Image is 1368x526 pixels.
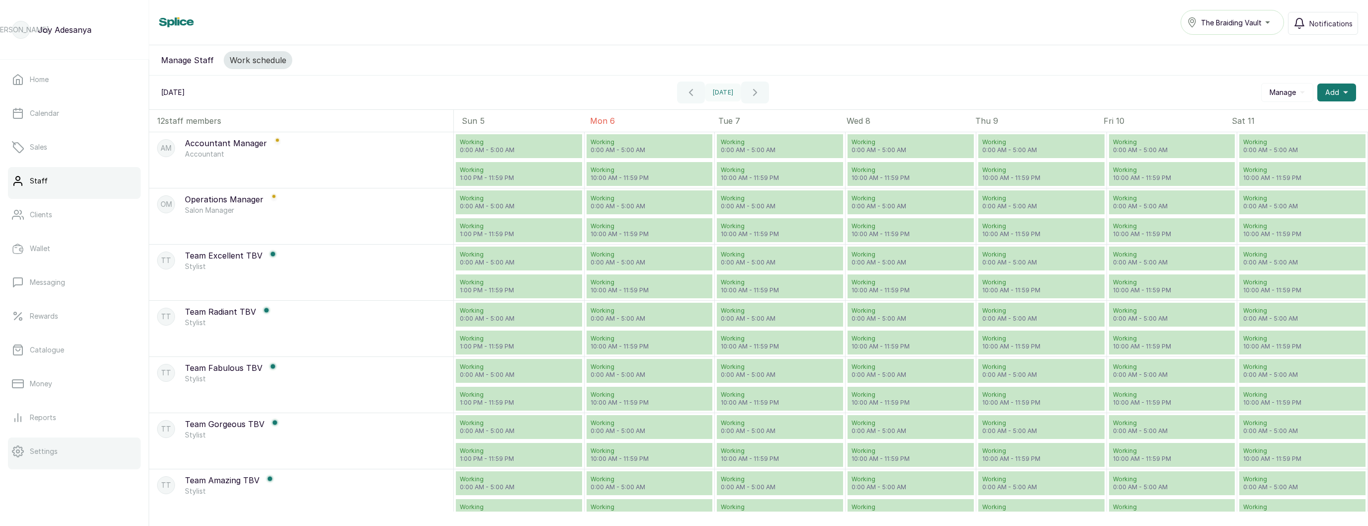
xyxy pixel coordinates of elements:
p: 10:00 AM - 11:59 PM [1113,455,1231,463]
p: Working [982,251,1101,259]
p: Working [460,335,578,343]
p: 10:00 AM - 11:59 PM [721,399,839,407]
p: Working [1243,419,1362,427]
p: TT [161,312,171,322]
button: Manage [1261,83,1313,102]
p: Working [460,278,578,286]
p: Working [721,335,839,343]
p: 10:00 AM - 11:59 PM [1113,286,1231,294]
p: 0:00 AM - 5:00 AM [852,259,970,266]
p: Working [1113,166,1231,174]
p: 0:00 AM - 5:00 AM [721,427,839,435]
p: Working [852,278,970,286]
p: 1:00 PM - 11:59 PM [460,174,578,182]
button: Work schedule [224,51,292,69]
p: 0:00 AM - 5:00 AM [460,427,578,435]
span: Add [1325,88,1339,97]
a: Reports [8,404,141,432]
p: 10:00 AM - 11:59 PM [1243,455,1362,463]
p: Staff [30,176,48,186]
p: Working [1243,251,1362,259]
p: 10:00 AM - 11:59 PM [852,343,970,351]
p: Working [1243,194,1362,202]
p: Working [1243,278,1362,286]
p: Team Radiant TBV [185,306,256,318]
p: Working [591,251,709,259]
p: Working [1243,363,1362,371]
p: 10:00 AM - 11:59 PM [852,286,970,294]
p: TT [161,480,171,490]
p: 0:00 AM - 5:00 AM [1243,146,1362,154]
p: 0:00 AM - 5:00 AM [721,483,839,491]
p: Stylist [185,262,277,271]
p: 0:00 AM - 5:00 AM [982,259,1101,266]
p: Operations Manager [185,193,263,205]
p: Accountant [185,149,282,159]
p: Working [1243,391,1362,399]
a: Calendar [8,99,141,127]
p: Reports [30,413,56,423]
p: 0:00 AM - 5:00 AM [591,259,709,266]
p: 0:00 AM - 5:00 AM [460,371,578,379]
p: Working [1113,503,1231,511]
p: Working [1243,166,1362,174]
p: Working [1113,307,1231,315]
p: Working [1243,307,1362,315]
p: 10:00 AM - 11:59 PM [591,230,709,238]
p: 0:00 AM - 5:00 AM [460,146,578,154]
p: Working [982,307,1101,315]
p: 0:00 AM - 5:00 AM [1113,202,1231,210]
p: 10:00 AM - 11:59 PM [1113,511,1231,519]
p: 10:00 AM - 11:59 PM [1113,343,1231,351]
p: Working [982,419,1101,427]
p: 10:00 AM - 11:59 PM [982,343,1101,351]
a: Clients [8,201,141,229]
p: Working [1243,475,1362,483]
p: Settings [30,446,58,456]
p: Working [721,166,839,174]
p: 0:00 AM - 5:00 AM [982,371,1101,379]
p: 10:00 AM - 11:59 PM [982,230,1101,238]
span: Manage [1270,88,1296,97]
p: Stylist [185,430,279,440]
p: Team Fabulous TBV [185,362,262,374]
span: The Braiding Vault [1201,17,1262,28]
a: Sales [8,133,141,161]
p: 0:00 AM - 5:00 AM [1113,146,1231,154]
p: Working [852,194,970,202]
p: 1:00 PM - 11:59 PM [460,399,578,407]
p: Working [721,194,839,202]
span: Notifications [1309,18,1353,29]
p: 10:00 AM - 11:59 PM [591,511,709,519]
p: 10:00 AM - 11:59 PM [852,511,970,519]
p: Working [852,335,970,343]
p: 0:00 AM - 5:00 AM [721,259,839,266]
p: Working [591,419,709,427]
p: Working [852,419,970,427]
p: Working [982,166,1101,174]
p: 10:00 AM - 11:59 PM [982,399,1101,407]
p: 10:00 AM - 11:59 PM [591,286,709,294]
p: 10:00 AM - 11:59 PM [721,286,839,294]
p: Working [591,363,709,371]
p: 10:00 AM - 11:59 PM [1243,399,1362,407]
p: Working [591,307,709,315]
p: Working [460,363,578,371]
p: Joy Adesanya [38,24,91,36]
p: 10:00 AM - 11:59 PM [982,511,1101,519]
p: 10:00 AM - 11:59 PM [852,399,970,407]
p: 1:00 PM - 11:59 PM [460,511,578,519]
p: 10:00 AM - 11:59 PM [721,455,839,463]
p: Salon Manager [185,205,278,215]
button: Manage Staff [155,51,220,69]
p: Working [460,194,578,202]
p: Clients [30,210,52,220]
p: 10:00 AM - 11:59 PM [982,174,1101,182]
p: Working [1113,419,1231,427]
p: 0:00 AM - 5:00 AM [721,315,839,323]
p: Working [721,419,839,427]
p: Stylist [185,374,277,384]
p: Working [591,447,709,455]
button: The Braiding Vault [1181,10,1284,35]
p: 10:00 AM - 11:59 PM [591,343,709,351]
